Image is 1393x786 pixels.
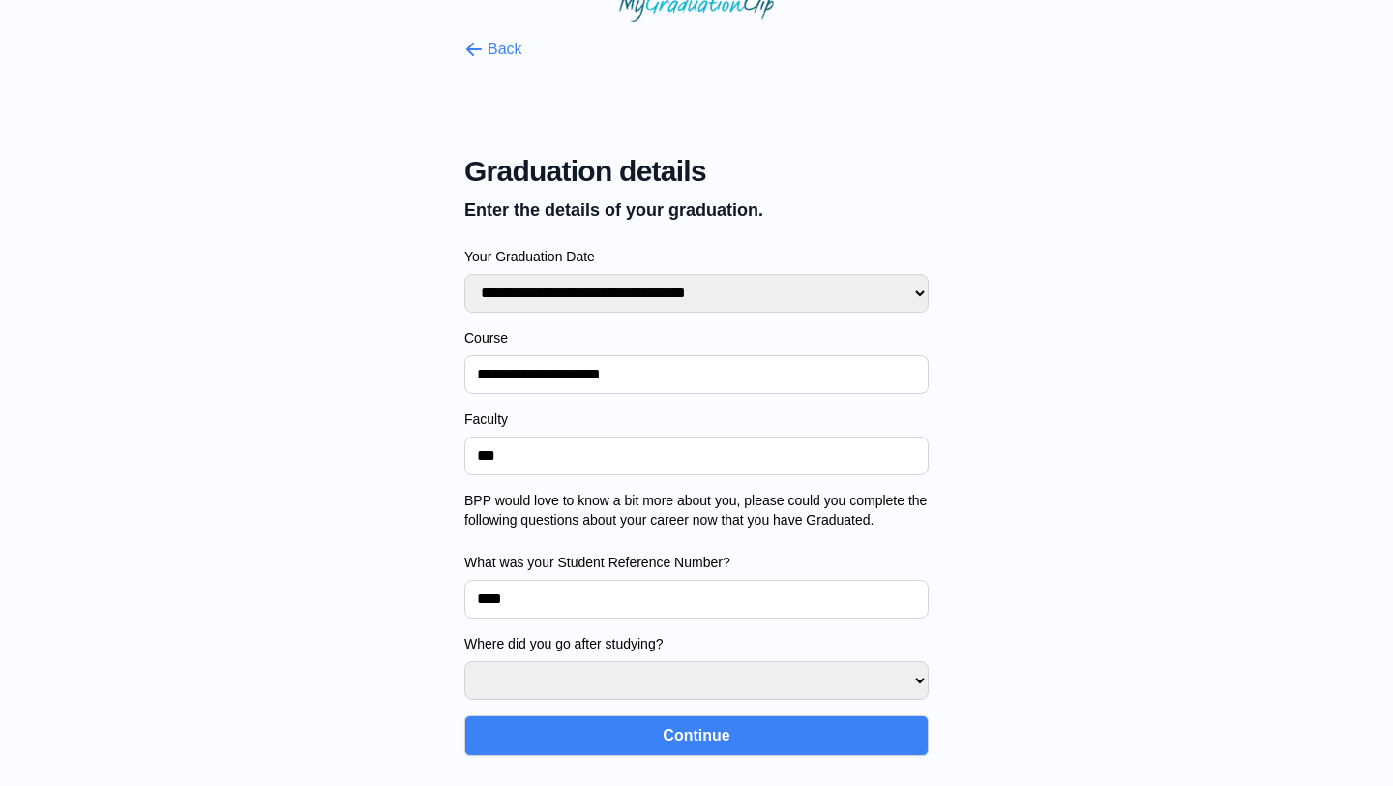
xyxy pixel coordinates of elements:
[464,247,929,266] label: Your Graduation Date
[464,328,929,348] label: Course
[464,634,929,653] label: Where did you go after studying?
[464,409,929,429] label: Faculty
[464,196,929,224] p: Enter the details of your graduation.
[464,715,929,756] button: Continue
[464,491,929,529] label: BPP would love to know a bit more about you, please could you complete the following questions ab...
[464,154,929,189] span: Graduation details
[464,553,929,572] label: What was your Student Reference Number?
[464,38,522,61] button: Back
